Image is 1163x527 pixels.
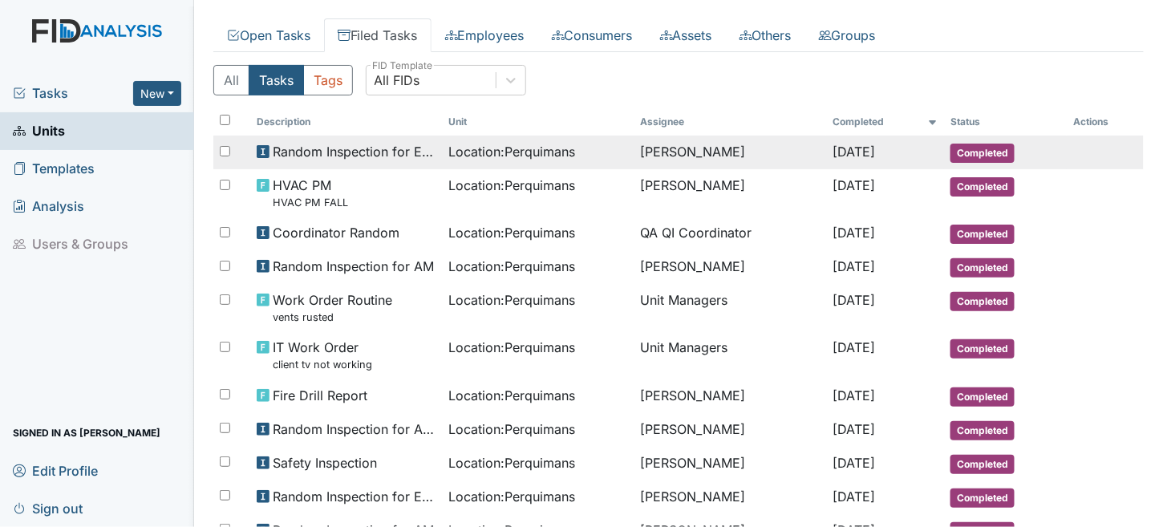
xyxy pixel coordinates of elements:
th: Toggle SortBy [944,108,1067,136]
button: All [213,65,249,95]
th: Toggle SortBy [826,108,944,136]
span: Completed [950,339,1015,359]
small: vents rusted [273,310,392,325]
span: [DATE] [833,387,875,403]
span: Location : Perquimans [448,487,575,506]
span: Edit Profile [13,458,98,483]
div: All FIDs [375,71,420,90]
th: Actions [1067,108,1144,136]
span: Location : Perquimans [448,338,575,357]
button: Tasks [249,65,304,95]
span: IT Work Order client tv not working [273,338,372,372]
td: [PERSON_NAME] [634,447,826,480]
span: Location : Perquimans [448,453,575,472]
a: Assets [646,18,726,52]
span: Coordinator Random [273,223,399,242]
button: Tags [303,65,353,95]
span: Location : Perquimans [448,223,575,242]
span: Completed [950,421,1015,440]
span: HVAC PM HVAC PM FALL [273,176,348,210]
span: Signed in as [PERSON_NAME] [13,420,160,445]
span: Analysis [13,194,84,219]
a: Employees [432,18,538,52]
span: Location : Perquimans [448,420,575,439]
td: [PERSON_NAME] [634,250,826,284]
small: HVAC PM FALL [273,195,348,210]
a: Tasks [13,83,133,103]
span: Location : Perquimans [448,257,575,276]
span: Random Inspection for Afternoon [273,420,436,439]
a: Open Tasks [213,18,324,52]
span: Completed [950,177,1015,197]
span: Completed [950,292,1015,311]
span: Location : Perquimans [448,176,575,195]
span: Completed [950,225,1015,244]
span: Location : Perquimans [448,386,575,405]
span: Sign out [13,496,83,521]
span: Location : Perquimans [448,290,575,310]
small: client tv not working [273,357,372,372]
span: Random Inspection for Evening [273,487,436,506]
span: Completed [950,144,1015,163]
span: Location : Perquimans [448,142,575,161]
td: Unit Managers [634,284,826,331]
span: Work Order Routine vents rusted [273,290,392,325]
span: [DATE] [833,225,875,241]
a: Others [726,18,805,52]
td: Unit Managers [634,331,826,379]
span: [DATE] [833,488,875,505]
input: Toggle All Rows Selected [220,115,230,125]
span: [DATE] [833,144,875,160]
span: Random Inspection for AM [273,257,434,276]
td: [PERSON_NAME] [634,413,826,447]
th: Assignee [634,108,826,136]
a: Filed Tasks [324,18,432,52]
a: Groups [805,18,889,52]
span: Completed [950,455,1015,474]
a: Consumers [538,18,646,52]
span: [DATE] [833,455,875,471]
td: [PERSON_NAME] [634,379,826,413]
span: [DATE] [833,258,875,274]
th: Toggle SortBy [250,108,442,136]
button: New [133,81,181,106]
span: Random Inspection for Evening [273,142,436,161]
td: [PERSON_NAME] [634,136,826,169]
div: Type filter [213,65,353,95]
span: Units [13,119,65,144]
span: Completed [950,258,1015,278]
span: Safety Inspection [273,453,377,472]
span: [DATE] [833,177,875,193]
span: Templates [13,156,95,181]
span: [DATE] [833,421,875,437]
span: Fire Drill Report [273,386,367,405]
td: [PERSON_NAME] [634,169,826,217]
span: Completed [950,387,1015,407]
span: [DATE] [833,292,875,308]
td: [PERSON_NAME] [634,480,826,514]
span: Completed [950,488,1015,508]
td: QA QI Coordinator [634,217,826,250]
th: Toggle SortBy [442,108,634,136]
span: [DATE] [833,339,875,355]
